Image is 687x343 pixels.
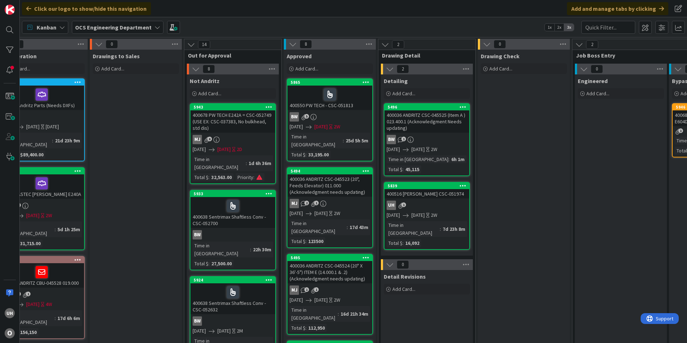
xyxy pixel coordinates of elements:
[46,212,52,219] div: 2W
[392,90,415,97] span: Add Card...
[290,285,299,295] div: MJ
[190,316,275,326] div: BW
[190,104,275,110] div: 5943
[287,285,372,295] div: MJ
[190,104,275,133] div: 5943400678 PW TECH E242A = CSC-052749 (USE EX: CSC-037383, No bulkhead, std dis)
[208,260,209,267] span: :
[306,324,327,332] div: 112,950
[411,146,425,153] span: [DATE]
[481,52,520,60] span: Drawing Check
[217,327,231,335] span: [DATE]
[46,301,52,308] div: 4W
[305,237,306,245] span: :
[5,328,15,338] div: O
[314,296,328,304] span: [DATE]
[314,210,328,217] span: [DATE]
[46,123,59,131] div: [DATE]
[287,199,372,208] div: MJ
[22,2,151,15] div: Click our logo to show/hide this navigation
[338,310,339,318] span: :
[586,40,598,49] span: 2
[93,52,140,60] span: Drawings to Sales
[334,210,340,217] div: 2W
[314,201,319,205] span: 1
[5,308,15,318] div: uh
[193,146,206,153] span: [DATE]
[190,230,275,239] div: BW
[1,221,55,237] div: Time in [GEOGRAPHIC_DATA]
[384,104,469,133] div: 5496400036 ANDRITZ CSC-045525 (Item A ) 023.400.1 (Acknowledgment Needs updating)
[387,135,396,144] div: BW
[251,246,273,253] div: 22h 30m
[287,168,372,197] div: 5494400036 ANDRITZ CSC-045523 (20", Feeds Elevator) 011.000 (Acknowledgment needs updating)
[304,114,309,119] span: 5
[190,191,275,228] div: 5933400638 Sentrimax Shaftless Conv - CSC-052700
[188,52,272,59] span: Out for Approval
[287,255,372,283] div: 5495400036 ANDRITZ CSC-045524 (20" X 36'-5") ITEM E (14.000.1 & .2) (Acknowledgment needs updating)
[106,40,118,49] span: 0
[404,165,421,173] div: 45,115
[198,40,210,49] span: 14
[193,135,202,144] div: MJ
[287,168,372,174] div: 5494
[198,90,221,97] span: Add Card...
[291,169,372,174] div: 5494
[287,112,372,122] div: BW
[441,225,467,233] div: 7d 23h 8m
[56,225,82,233] div: 5d 1h 25m
[290,112,299,122] div: BW
[591,65,603,73] span: 0
[384,189,469,198] div: 400516 [PERSON_NAME] CSC-051974
[193,173,208,181] div: Total $
[448,155,449,163] span: :
[300,40,312,49] span: 8
[305,324,306,332] span: :
[190,191,275,197] div: 5933
[3,80,84,85] div: 5907
[554,24,564,31] span: 2x
[344,137,370,145] div: 25d 5h 5m
[190,277,275,283] div: 5924
[203,65,215,73] span: 8
[287,79,372,110] div: 5865400550 PW TECH - CSC-051813
[392,286,415,292] span: Add Card...
[545,24,554,31] span: 1x
[287,174,372,197] div: 400036 ANDRITZ CSC-045523 (20", Feeds Elevator) 011.000 (Acknowledgment needs updating)
[194,278,275,283] div: 5924
[291,80,372,85] div: 5865
[388,183,469,188] div: 5839
[431,211,437,219] div: 2W
[387,201,396,210] div: uh
[586,90,609,97] span: Add Card...
[290,324,305,332] div: Total $
[190,110,275,133] div: 400678 PW TECH E242A = CSC-052749 (USE EX: CSC-037383, No bulkhead, std dis)
[52,137,53,145] span: :
[287,79,372,86] div: 5865
[314,123,328,131] span: [DATE]
[247,159,273,167] div: 1d 6h 36m
[401,202,406,207] span: 1
[18,239,42,247] div: 31,715.00
[384,104,469,110] div: 5496
[290,199,299,208] div: MJ
[384,135,469,144] div: BW
[246,159,247,167] span: :
[384,77,408,84] span: Detailing
[101,65,124,72] span: Add Card...
[411,211,425,219] span: [DATE]
[387,155,448,163] div: Time in [GEOGRAPHIC_DATA]
[287,261,372,283] div: 400036 ANDRITZ CSC-045524 (20" X 36'-5") ITEM E (14.000.1 & .2) (Acknowledgment needs updating)
[334,296,340,304] div: 2W
[339,310,370,318] div: 16d 21h 34m
[449,155,466,163] div: 6h 1m
[37,23,56,32] span: Kanban
[209,260,234,267] div: 27,500.00
[193,260,208,267] div: Total $
[305,151,306,159] span: :
[190,197,275,228] div: 400638 Sentrimax Shaftless Conv - CSC-052700
[397,65,409,73] span: 2
[402,165,404,173] span: :
[290,133,343,148] div: Time in [GEOGRAPHIC_DATA]
[75,24,152,31] b: OCS Engineering Department
[5,5,15,15] img: Visit kanbanzone.com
